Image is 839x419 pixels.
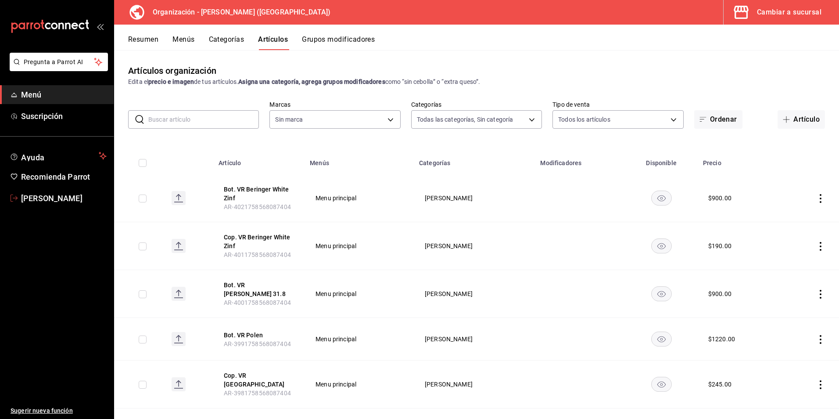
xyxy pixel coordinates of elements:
[128,35,839,50] div: navigation tabs
[708,242,731,250] div: $ 190.00
[625,146,698,174] th: Disponible
[651,238,672,253] button: availability-product
[316,291,403,297] span: Menu principal
[708,380,731,389] div: $ 245.00
[411,101,542,108] label: Categorías
[21,192,107,204] span: [PERSON_NAME]
[651,191,672,206] button: availability-product
[757,6,821,18] div: Cambiar a sucursal
[172,35,194,50] button: Menús
[417,115,513,124] span: Todas las categorías, Sin categoría
[224,203,291,210] span: AR-4021758568087404
[224,390,291,397] span: AR-3981758568087404
[97,23,104,30] button: open_drawer_menu
[128,64,216,77] div: Artículos organización
[146,7,330,18] h3: Organización - [PERSON_NAME] ([GEOGRAPHIC_DATA])
[425,336,524,342] span: [PERSON_NAME]
[316,195,403,201] span: Menu principal
[148,78,194,85] strong: precio e imagen
[224,299,291,306] span: AR-4001758568087404
[224,331,294,340] button: edit-product-location
[24,58,94,67] span: Pregunta a Parrot AI
[816,194,825,203] button: actions
[316,336,403,342] span: Menu principal
[708,194,731,202] div: $ 900.00
[238,78,385,85] strong: Asigna una categoría, agrega grupos modificadores
[316,243,403,249] span: Menu principal
[10,53,108,71] button: Pregunta a Parrot AI
[816,290,825,299] button: actions
[694,110,742,129] button: Ordenar
[224,251,291,258] span: AR-4011758568087404
[21,151,95,161] span: Ayuda
[128,35,158,50] button: Resumen
[816,335,825,344] button: actions
[209,35,244,50] button: Categorías
[816,242,825,251] button: actions
[21,89,107,101] span: Menú
[558,115,610,124] span: Todos los artículos
[698,146,781,174] th: Precio
[425,243,524,249] span: [PERSON_NAME]
[128,77,825,87] div: Edita el de tus artículos. como “sin cebolla” o “extra queso”.
[275,115,303,124] span: Sin marca
[6,64,108,73] a: Pregunta a Parrot AI
[535,146,625,174] th: Modificadores
[21,171,107,183] span: Recomienda Parrot
[708,289,731,298] div: $ 900.00
[651,377,672,392] button: availability-product
[148,111,259,128] input: Buscar artículo
[425,195,524,201] span: [PERSON_NAME]
[302,35,375,50] button: Grupos modificadores
[425,381,524,387] span: [PERSON_NAME]
[224,281,294,298] button: edit-product-location
[708,335,735,343] div: $ 1220.00
[305,146,414,174] th: Menús
[258,35,288,50] button: Artículos
[21,110,107,122] span: Suscripción
[224,371,294,389] button: edit-product-location
[224,340,291,347] span: AR-3991758568087404
[552,101,683,108] label: Tipo de venta
[269,101,400,108] label: Marcas
[224,185,294,202] button: edit-product-location
[651,286,672,301] button: availability-product
[316,381,403,387] span: Menu principal
[213,146,305,174] th: Artículo
[651,332,672,347] button: availability-product
[778,110,825,129] button: Artículo
[224,233,294,250] button: edit-product-location
[414,146,535,174] th: Categorías
[11,406,107,415] span: Sugerir nueva función
[816,380,825,389] button: actions
[425,291,524,297] span: [PERSON_NAME]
